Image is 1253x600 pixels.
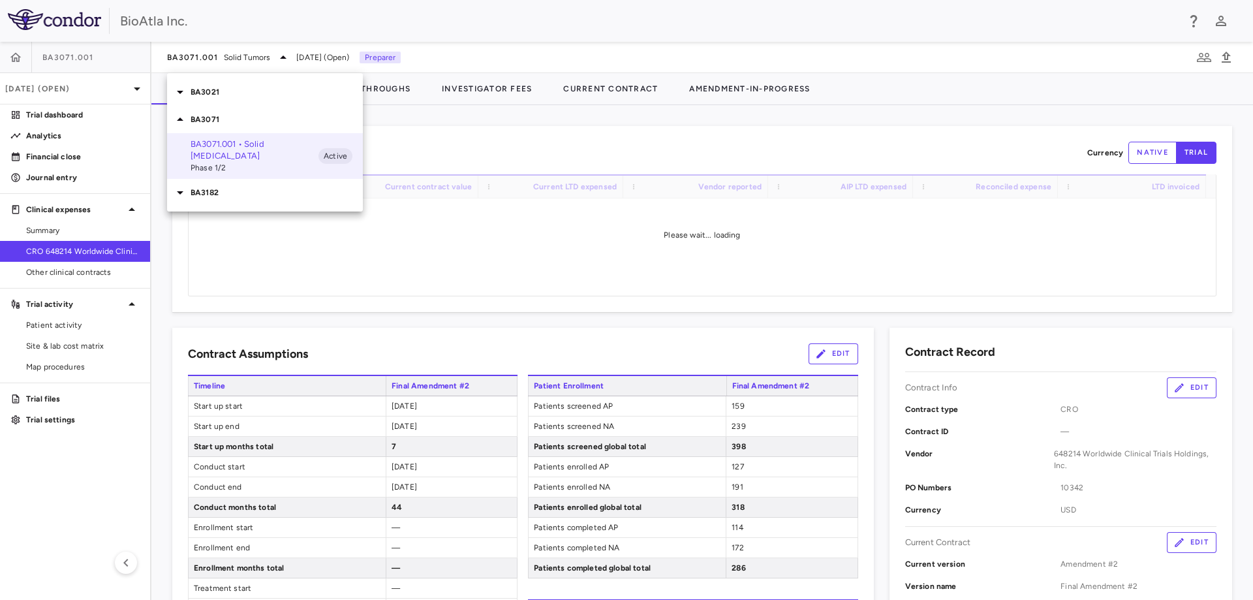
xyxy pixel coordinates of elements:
div: BA3182 [167,179,363,206]
span: Active [318,150,352,162]
div: BA3021 [167,78,363,106]
p: BA3071 [191,114,363,125]
span: Phase 1/2 [191,162,318,174]
div: BA3071.001 • Solid [MEDICAL_DATA]Phase 1/2Active [167,133,363,179]
p: BA3182 [191,187,363,198]
p: BA3071.001 • Solid [MEDICAL_DATA] [191,138,318,162]
p: BA3021 [191,86,363,98]
div: BA3071 [167,106,363,133]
